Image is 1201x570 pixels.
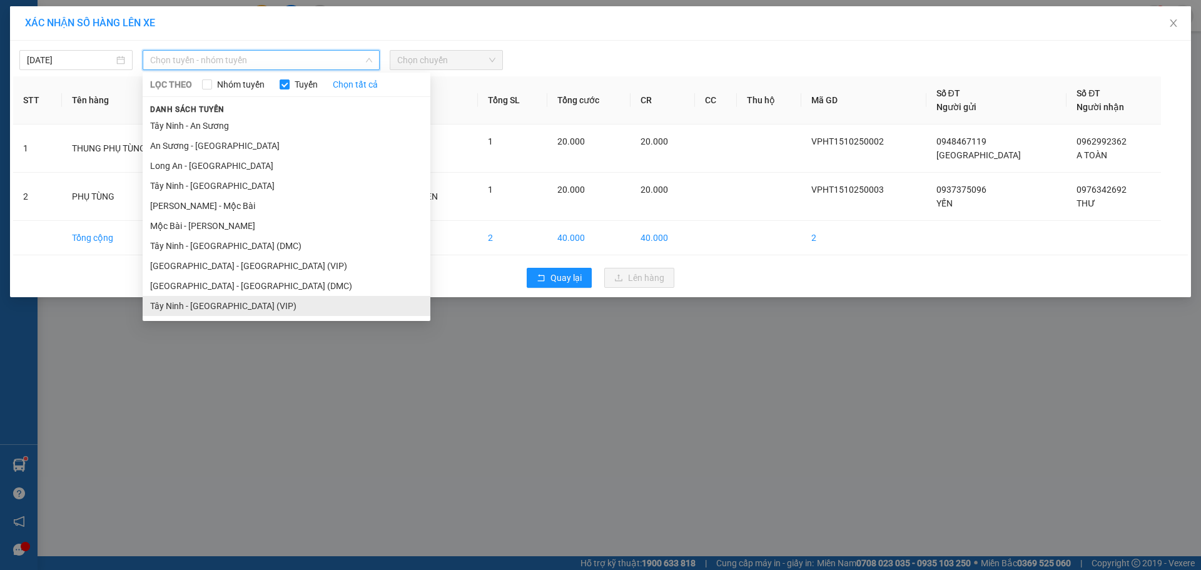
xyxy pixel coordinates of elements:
td: 40.000 [547,221,631,255]
span: YẾN [936,198,953,208]
span: 1 [488,136,493,146]
span: Người gửi [936,102,976,112]
span: 0962992362 [1077,136,1127,146]
span: 0976342692 [1077,185,1127,195]
td: PHỤ TÙNG [62,173,188,221]
button: uploadLên hàng [604,268,674,288]
li: [PERSON_NAME] - Mộc Bài [143,196,430,216]
span: Quay lại [550,271,582,285]
th: Tổng cước [547,76,631,125]
li: An Sương - [GEOGRAPHIC_DATA] [143,136,430,156]
td: 2 [801,221,926,255]
li: Long An - [GEOGRAPHIC_DATA] [143,156,430,176]
span: Danh sách tuyến [143,104,232,115]
span: 20.000 [641,185,668,195]
input: 15/10/2025 [27,53,114,67]
span: [GEOGRAPHIC_DATA] [936,150,1021,160]
span: close [1168,18,1178,28]
span: Nhóm tuyến [212,78,270,91]
li: Tây Ninh - An Sương [143,116,430,136]
span: LỌC THEO [150,78,192,91]
span: Số ĐT [1077,88,1100,98]
td: 2 [478,221,548,255]
span: 0948467119 [936,136,986,146]
button: rollbackQuay lại [527,268,592,288]
img: logo.jpg [16,16,78,78]
th: Tổng SL [478,76,548,125]
span: Tuyến [290,78,323,91]
th: Tên hàng [62,76,188,125]
span: Chọn chuyến [397,51,495,69]
span: 1 [488,185,493,195]
th: Thu hộ [737,76,802,125]
td: 1 [13,125,62,173]
span: VPHT1510250003 [811,185,884,195]
span: down [365,56,373,64]
td: Tổng cộng [62,221,188,255]
th: STT [13,76,62,125]
span: 0937375096 [936,185,986,195]
th: CR [631,76,694,125]
b: GỬI : PV [GEOGRAPHIC_DATA] [16,91,186,133]
span: 20.000 [641,136,668,146]
li: [GEOGRAPHIC_DATA] - [GEOGRAPHIC_DATA] (DMC) [143,276,430,296]
span: 20.000 [557,136,585,146]
span: Số ĐT [936,88,960,98]
li: [STREET_ADDRESS][PERSON_NAME]. [GEOGRAPHIC_DATA], Tỉnh [GEOGRAPHIC_DATA] [117,31,523,46]
span: XÁC NHẬN SỐ HÀNG LÊN XE [25,17,155,29]
button: Close [1156,6,1191,41]
td: 2 [13,173,62,221]
li: Tây Ninh - [GEOGRAPHIC_DATA] (DMC) [143,236,430,256]
a: Chọn tất cả [333,78,378,91]
li: Mộc Bài - [PERSON_NAME] [143,216,430,236]
span: THƯ [1077,198,1095,208]
span: A TOÀN [1077,150,1107,160]
span: Chọn tuyến - nhóm tuyến [150,51,372,69]
li: Tây Ninh - [GEOGRAPHIC_DATA] (VIP) [143,296,430,316]
li: [GEOGRAPHIC_DATA] - [GEOGRAPHIC_DATA] (VIP) [143,256,430,276]
th: Mã GD [801,76,926,125]
span: Người nhận [1077,102,1124,112]
td: 40.000 [631,221,694,255]
span: 20.000 [557,185,585,195]
li: Hotline: 1900 8153 [117,46,523,62]
span: rollback [537,273,545,283]
td: THUNG PHỤ TÙNG [62,125,188,173]
th: CC [695,76,737,125]
span: VPHT1510250002 [811,136,884,146]
li: Tây Ninh - [GEOGRAPHIC_DATA] [143,176,430,196]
